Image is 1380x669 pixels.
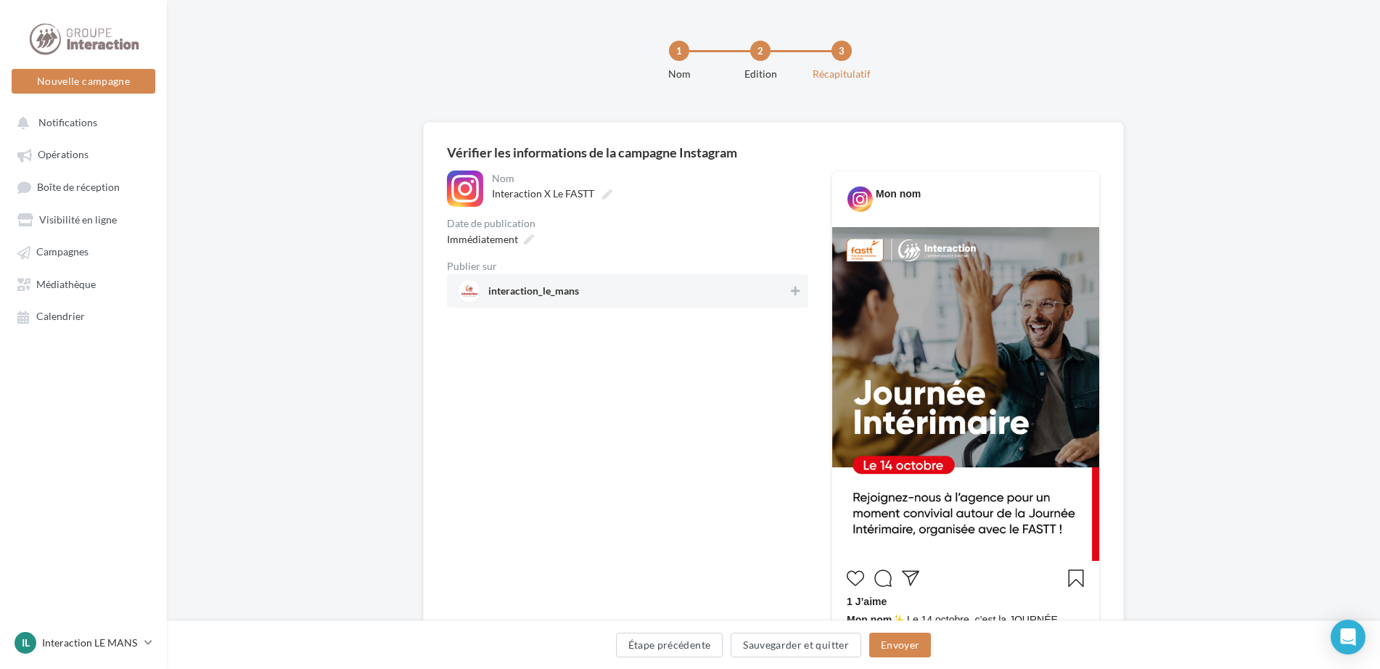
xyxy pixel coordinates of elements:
[9,271,158,297] a: Médiathèque
[9,141,158,167] a: Opérations
[9,206,158,232] a: Visibilité en ligne
[750,41,771,61] div: 2
[447,146,1100,159] div: Vérifier les informations de la campagne Instagram
[42,636,139,650] p: Interaction LE MANS
[22,636,30,650] span: IL
[492,187,594,200] span: Interaction X Le FASTT
[902,570,919,587] svg: Partager la publication
[1331,620,1365,654] div: Open Intercom Messenger
[9,303,158,329] a: Calendrier
[831,41,852,61] div: 3
[447,261,808,271] div: Publier sur
[9,173,158,200] a: Boîte de réception
[876,186,921,201] div: Mon nom
[488,286,579,302] span: interaction_le_mans
[12,69,155,94] button: Nouvelle campagne
[847,594,1085,612] div: 1 J’aime
[869,633,931,657] button: Envoyer
[795,67,888,81] div: Récapitulatif
[616,633,723,657] button: Étape précédente
[36,246,89,258] span: Campagnes
[9,109,152,135] button: Notifications
[669,41,689,61] div: 1
[1067,570,1085,587] svg: Enregistrer
[9,238,158,264] a: Campagnes
[36,278,96,290] span: Médiathèque
[731,633,861,657] button: Sauvegarder et quitter
[847,570,864,587] svg: J’aime
[37,181,120,193] span: Boîte de réception
[36,311,85,323] span: Calendrier
[39,213,117,226] span: Visibilité en ligne
[633,67,726,81] div: Nom
[12,629,155,657] a: IL Interaction LE MANS
[847,614,892,625] span: Mon nom
[492,173,805,184] div: Nom
[38,149,89,161] span: Opérations
[874,570,892,587] svg: Commenter
[38,116,97,128] span: Notifications
[447,218,808,229] div: Date de publication
[447,233,518,245] span: Immédiatement
[714,67,807,81] div: Edition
